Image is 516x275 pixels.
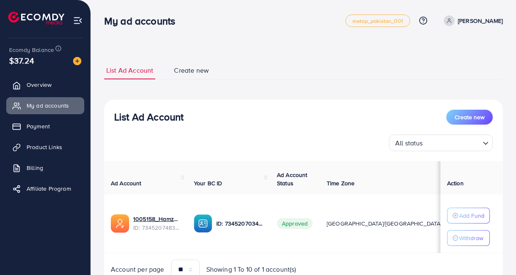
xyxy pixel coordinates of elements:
img: ic-ba-acc.ded83a64.svg [194,214,212,233]
span: Create new [455,113,484,121]
p: Add Fund [459,211,484,221]
button: Add Fund [447,208,490,223]
span: Approved [277,218,313,229]
span: Affiliate Program [27,184,71,193]
a: Payment [6,118,84,135]
div: Search for option [389,135,493,151]
span: [GEOGRAPHIC_DATA]/[GEOGRAPHIC_DATA] [327,219,442,228]
a: Billing [6,160,84,176]
p: [PERSON_NAME] [458,16,503,26]
a: [PERSON_NAME] [440,15,503,26]
span: Showing 1 To 10 of 1 account(s) [206,265,296,274]
span: Payment [27,122,50,130]
h3: List Ad Account [114,111,183,123]
span: metap_pakistan_001 [352,18,403,24]
img: image [73,57,81,65]
span: Billing [27,164,43,172]
button: Withdraw [447,230,490,246]
img: menu [73,16,83,25]
span: Ad Account Status [277,171,308,187]
span: Overview [27,81,51,89]
input: Search for option [426,135,479,149]
img: logo [8,12,64,25]
span: Action [447,179,464,187]
p: Withdraw [459,233,483,243]
a: Overview [6,76,84,93]
p: ID: 7345207034608140289 [216,219,264,228]
span: Ecomdy Balance [9,46,54,54]
h3: My ad accounts [104,15,182,27]
span: Your BC ID [194,179,223,187]
span: Create new [174,66,209,75]
a: Affiliate Program [6,180,84,197]
span: Time Zone [327,179,355,187]
div: <span class='underline'>1005158_Hamza.1234_1710189409831</span></br>7345207483671068673 [133,215,181,232]
span: Account per page [111,265,164,274]
span: ID: 7345207483671068673 [133,223,181,232]
img: ic-ads-acc.e4c84228.svg [111,214,129,233]
span: $37.24 [9,54,34,66]
a: Product Links [6,139,84,155]
span: My ad accounts [27,101,69,110]
span: List Ad Account [106,66,153,75]
span: Product Links [27,143,62,151]
a: My ad accounts [6,97,84,114]
a: metap_pakistan_001 [345,15,410,27]
a: 1005158_Hamza.1234_1710189409831 [133,215,181,223]
span: Ad Account [111,179,142,187]
span: All status [394,137,425,149]
button: Create new [446,110,493,125]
